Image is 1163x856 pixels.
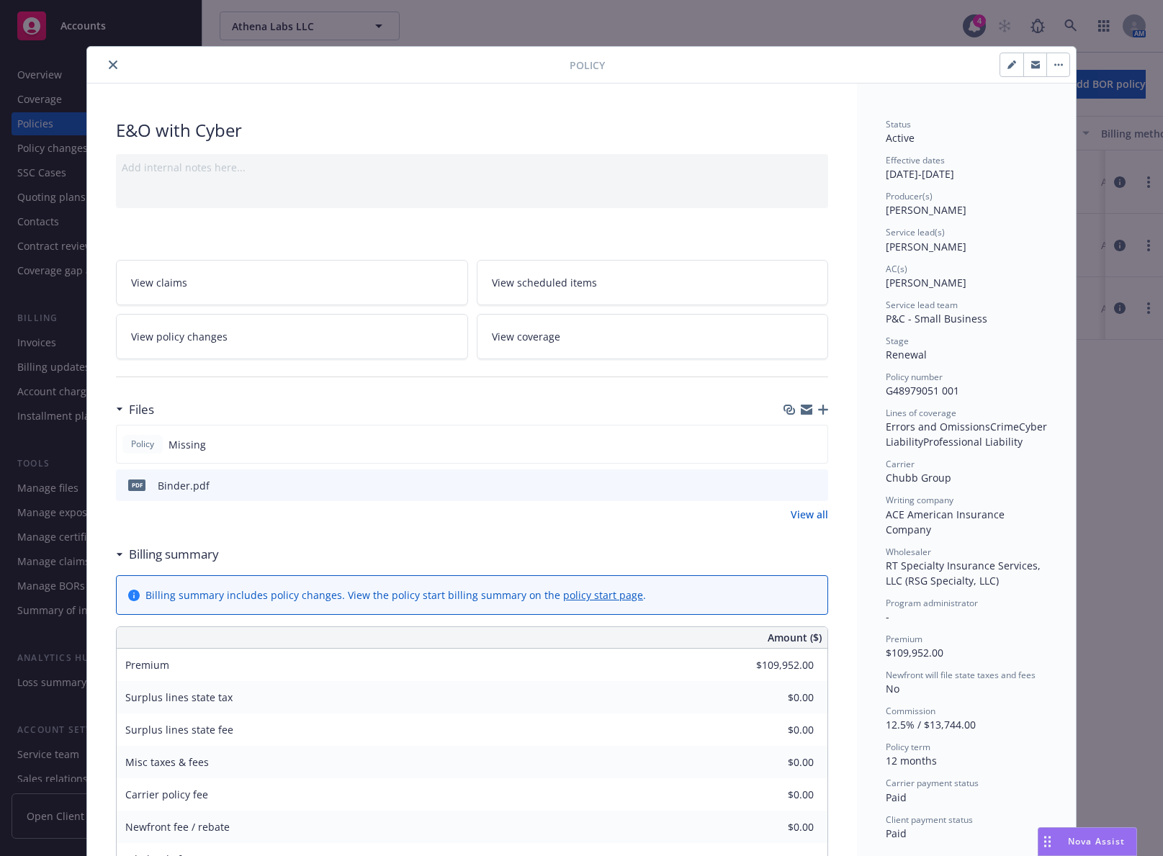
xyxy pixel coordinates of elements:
a: View claims [116,260,468,305]
div: Drag to move [1038,828,1056,855]
span: Professional Liability [923,435,1023,449]
div: Billing summary includes policy changes. View the policy start billing summary on the . [145,587,646,603]
span: Carrier [886,458,915,470]
span: G48979051 001 [886,384,959,397]
button: preview file [809,478,822,493]
span: Policy term [886,741,930,753]
a: View coverage [477,314,829,359]
span: 12.5% / $13,744.00 [886,718,976,731]
span: Paid [886,790,907,804]
span: Newfront will file state taxes and fees [886,669,1036,681]
span: Status [886,118,911,130]
span: Carrier payment status [886,777,979,789]
span: Misc taxes & fees [125,755,209,769]
span: 12 months [886,754,937,767]
span: Amount ($) [768,630,822,645]
span: Policy number [886,371,943,383]
span: Premium [125,658,169,672]
div: [DATE] - [DATE] [886,154,1047,181]
span: RT Specialty Insurance Services, LLC (RSG Specialty, LLC) [886,559,1043,587]
button: Nova Assist [1038,827,1137,856]
span: AC(s) [886,263,907,275]
span: P&C - Small Business [886,312,987,325]
h3: Files [129,400,154,419]
span: Errors and Omissions [886,420,990,433]
a: View scheduled items [477,260,829,305]
div: Billing summary [116,545,219,564]
span: Premium [886,633,922,645]
div: Add internal notes here... [122,160,822,175]
span: pdf [128,479,145,490]
span: [PERSON_NAME] [886,240,966,253]
input: 0.00 [729,784,822,806]
span: Carrier policy fee [125,788,208,801]
span: View scheduled items [492,275,597,290]
span: Newfront fee / rebate [125,820,230,834]
span: Surplus lines state fee [125,723,233,736]
span: Crime [990,420,1019,433]
span: Policy [128,438,157,451]
span: Surplus lines state tax [125,690,233,704]
span: Active [886,131,915,145]
span: Policy [570,58,605,73]
span: Effective dates [886,154,945,166]
span: [PERSON_NAME] [886,276,966,289]
span: Chubb Group [886,471,951,485]
span: No [886,682,899,695]
span: [PERSON_NAME] [886,203,966,217]
span: $109,952.00 [886,646,943,659]
input: 0.00 [729,687,822,708]
a: View policy changes [116,314,468,359]
span: - [886,610,889,623]
div: Binder.pdf [158,478,210,493]
span: Missing [169,437,206,452]
span: Commission [886,705,935,717]
input: 0.00 [729,752,822,773]
span: Cyber Liability [886,420,1050,449]
button: close [104,56,122,73]
span: View claims [131,275,187,290]
span: Paid [886,826,907,840]
span: Program administrator [886,597,978,609]
a: policy start page [563,588,643,602]
span: View coverage [492,329,560,344]
span: Service lead(s) [886,226,945,238]
div: E&O with Cyber [116,118,828,143]
span: Writing company [886,494,953,506]
input: 0.00 [729,816,822,838]
span: ACE American Insurance Company [886,508,1007,536]
span: Wholesaler [886,546,931,558]
div: Files [116,400,154,419]
span: Stage [886,335,909,347]
span: Nova Assist [1068,835,1125,847]
span: Renewal [886,348,927,361]
button: download file [786,478,798,493]
span: View policy changes [131,329,228,344]
a: View all [791,507,828,522]
span: Lines of coverage [886,407,956,419]
h3: Billing summary [129,545,219,564]
span: Producer(s) [886,190,933,202]
span: Client payment status [886,814,973,826]
input: 0.00 [729,719,822,741]
input: 0.00 [729,654,822,676]
span: Service lead team [886,299,958,311]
